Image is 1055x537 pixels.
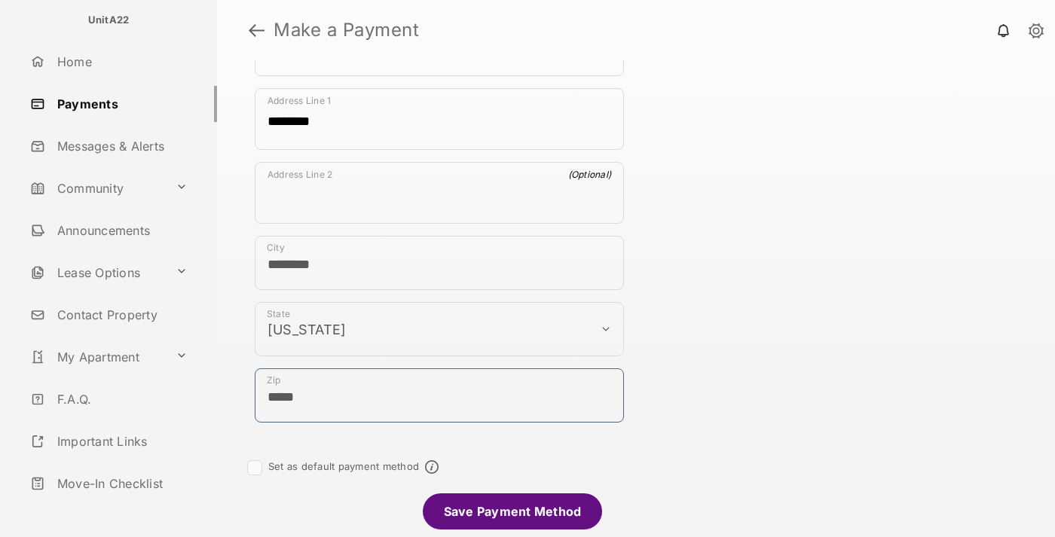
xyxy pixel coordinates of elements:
strong: Make a Payment [274,21,419,39]
a: F.A.Q. [24,381,217,417]
a: Lease Options [24,255,170,291]
span: Default payment method info [425,460,439,474]
div: payment_method_screening[postal_addresses][administrativeArea] [255,302,624,356]
a: Messages & Alerts [24,128,217,164]
li: Save Payment Method [423,493,603,529]
a: Important Links [24,423,194,459]
p: UnitA22 [88,13,130,28]
a: Announcements [24,212,217,249]
div: payment_method_screening[postal_addresses][addressLine2] [255,162,624,224]
a: Payments [24,86,217,122]
label: Set as default payment method [268,460,419,472]
div: payment_method_screening[postal_addresses][locality] [255,236,624,290]
a: Contact Property [24,297,217,333]
a: My Apartment [24,339,170,375]
a: Move-In Checklist [24,465,217,502]
div: payment_method_screening[postal_addresses][addressLine1] [255,88,624,150]
div: payment_method_screening[postal_addresses][postalCode] [255,368,624,423]
a: Community [24,170,170,206]
a: Home [24,44,217,80]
